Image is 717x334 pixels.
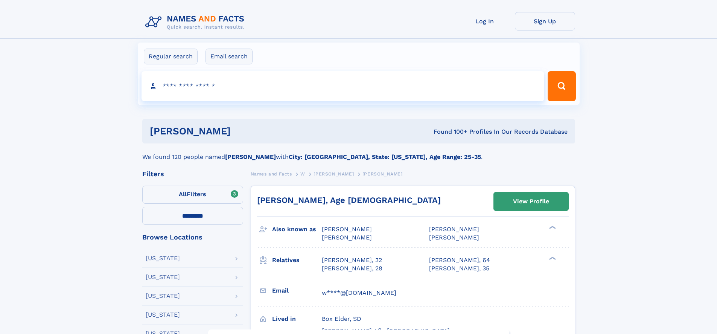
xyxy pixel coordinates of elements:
h3: Relatives [272,254,322,267]
span: All [179,191,187,198]
label: Regular search [144,49,198,64]
h3: Also known as [272,223,322,236]
h3: Lived in [272,313,322,325]
div: [US_STATE] [146,274,180,280]
a: [PERSON_NAME], 28 [322,264,382,273]
div: ❯ [547,256,556,261]
a: Names and Facts [251,169,292,178]
label: Email search [206,49,253,64]
a: [PERSON_NAME], Age [DEMOGRAPHIC_DATA] [257,195,441,205]
div: We found 120 people named with . [142,143,575,162]
a: View Profile [494,192,568,210]
a: W [300,169,305,178]
span: [PERSON_NAME] [362,171,403,177]
input: search input [142,71,545,101]
div: [US_STATE] [146,312,180,318]
span: W [300,171,305,177]
div: View Profile [513,193,549,210]
a: Log In [455,12,515,31]
h1: [PERSON_NAME] [150,127,332,136]
span: [PERSON_NAME] [322,226,372,233]
div: ❯ [547,225,556,230]
div: [US_STATE] [146,293,180,299]
span: [PERSON_NAME] [429,226,479,233]
a: [PERSON_NAME], 35 [429,264,489,273]
div: Found 100+ Profiles In Our Records Database [332,128,568,136]
b: [PERSON_NAME] [225,153,276,160]
a: Sign Up [515,12,575,31]
b: City: [GEOGRAPHIC_DATA], State: [US_STATE], Age Range: 25-35 [289,153,481,160]
span: [PERSON_NAME] [322,234,372,241]
button: Search Button [548,71,575,101]
label: Filters [142,186,243,204]
a: [PERSON_NAME], 64 [429,256,490,264]
div: Browse Locations [142,234,243,241]
a: [PERSON_NAME], 32 [322,256,382,264]
a: [PERSON_NAME] [314,169,354,178]
div: Filters [142,171,243,177]
span: Box Elder, SD [322,315,361,322]
div: [US_STATE] [146,255,180,261]
span: [PERSON_NAME] [429,234,479,241]
h3: Email [272,284,322,297]
img: Logo Names and Facts [142,12,251,32]
span: [PERSON_NAME] [314,171,354,177]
